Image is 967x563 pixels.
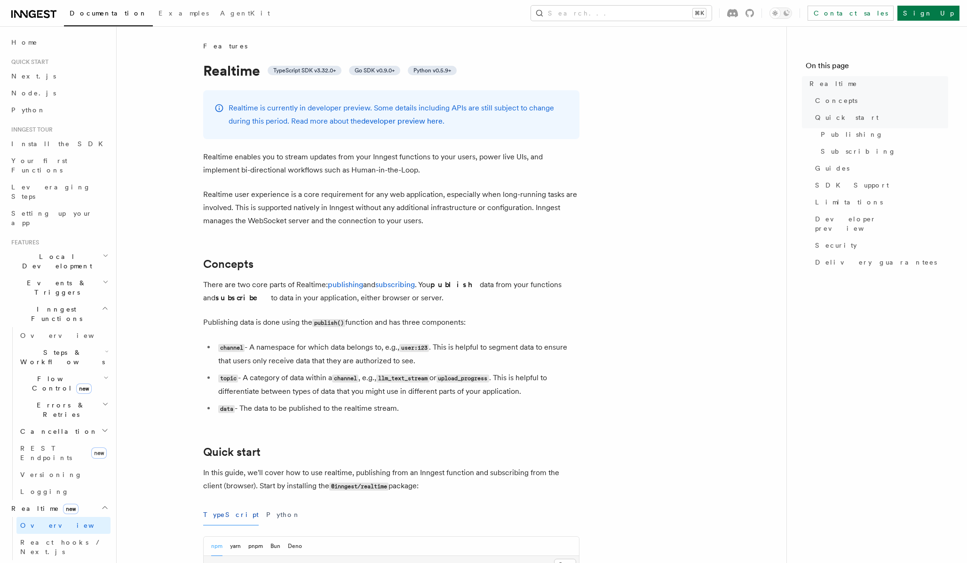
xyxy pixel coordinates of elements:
code: publish() [312,319,345,327]
span: Cancellation [16,427,98,436]
a: Next.js [8,68,111,85]
a: Guides [811,160,948,177]
span: Overview [20,332,117,339]
code: upload_progress [436,375,489,383]
span: new [63,504,79,514]
code: topic [218,375,238,383]
h1: Realtime [203,62,579,79]
span: AgentKit [220,9,270,17]
a: Setting up your app [8,205,111,231]
span: Your first Functions [11,157,67,174]
span: Subscribing [821,147,896,156]
p: In this guide, we'll cover how to use realtime, publishing from an Inngest function and subscribi... [203,466,579,493]
li: - A namespace for which data belongs to, e.g., . This is helpful to segment data to ensure that u... [215,341,579,368]
li: - The data to be published to the realtime stream. [215,402,579,415]
a: Contact sales [808,6,894,21]
a: Limitations [811,194,948,211]
span: Quick start [815,113,879,122]
a: Documentation [64,3,153,26]
p: Realtime user experience is a core requirement for any web application, especially when long-runn... [203,188,579,227]
button: Toggle dark mode [769,8,792,19]
span: Delivery guarantees [815,258,937,267]
code: llm_text_stream [376,375,429,383]
a: Python [8,102,111,118]
span: Steps & Workflows [16,348,105,367]
span: TypeScript SDK v3.32.0+ [273,67,336,74]
span: Local Development [8,252,103,271]
a: Concepts [811,92,948,109]
button: Realtimenew [8,500,111,517]
a: Leveraging Steps [8,179,111,205]
span: Versioning [20,471,82,478]
button: Bun [270,537,280,556]
span: Flow Control [16,374,103,393]
strong: subscribe [215,293,271,302]
strong: publish [430,280,480,289]
span: Features [8,239,39,246]
span: new [76,383,92,394]
a: Overview [16,327,111,344]
div: Realtimenew [8,517,111,560]
a: REST Endpointsnew [16,440,111,466]
span: Publishing [821,130,883,139]
span: Logging [20,488,69,495]
p: Realtime is currently in developer preview. Some details including APIs are still subject to chan... [229,102,568,128]
a: Security [811,237,948,254]
button: Errors & Retries [16,397,111,423]
code: data [218,405,235,413]
a: Versioning [16,466,111,483]
span: Concepts [815,96,857,105]
a: Examples [153,3,214,25]
h4: On this page [806,60,948,75]
button: npm [211,537,222,556]
a: Install the SDK [8,135,111,152]
p: There are two core parts of Realtime: and . You data from your functions and to data in your appl... [203,278,579,305]
span: Features [203,41,247,51]
a: AgentKit [214,3,276,25]
button: TypeScript [203,504,259,525]
code: channel [218,344,245,352]
a: Publishing [817,126,948,143]
button: Deno [288,537,302,556]
a: developer preview here [361,117,443,125]
span: Security [815,241,857,250]
button: Cancellation [16,423,111,440]
button: Flow Controlnew [16,370,111,397]
span: Home [11,38,38,47]
a: publishing [328,280,363,289]
span: Python v0.5.9+ [413,67,451,74]
code: channel [332,375,358,383]
span: Examples [159,9,209,17]
a: Your first Functions [8,152,111,179]
span: Next.js [11,72,56,80]
button: Search...⌘K [531,6,712,21]
a: subscribing [375,280,415,289]
a: Home [8,34,111,51]
span: Install the SDK [11,140,109,148]
span: Overview [20,522,117,529]
a: Subscribing [817,143,948,160]
span: Realtime [809,79,857,88]
span: new [91,447,107,459]
a: Developer preview [811,211,948,237]
a: Quick start [811,109,948,126]
span: SDK Support [815,180,889,190]
button: pnpm [248,537,263,556]
span: Go SDK v0.9.0+ [355,67,395,74]
a: Delivery guarantees [811,254,948,271]
kbd: ⌘K [693,8,706,18]
a: Concepts [203,258,254,271]
span: Errors & Retries [16,400,102,419]
a: Sign Up [897,6,959,21]
span: Python [11,106,46,114]
span: Node.js [11,89,56,97]
a: React hooks / Next.js [16,534,111,560]
p: Realtime enables you to stream updates from your Inngest functions to your users, power live UIs,... [203,150,579,177]
a: Quick start [203,446,261,459]
span: Inngest Functions [8,305,102,323]
span: Guides [815,164,849,173]
a: Logging [16,483,111,500]
span: Documentation [70,9,147,17]
a: Node.js [8,85,111,102]
a: SDK Support [811,177,948,194]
